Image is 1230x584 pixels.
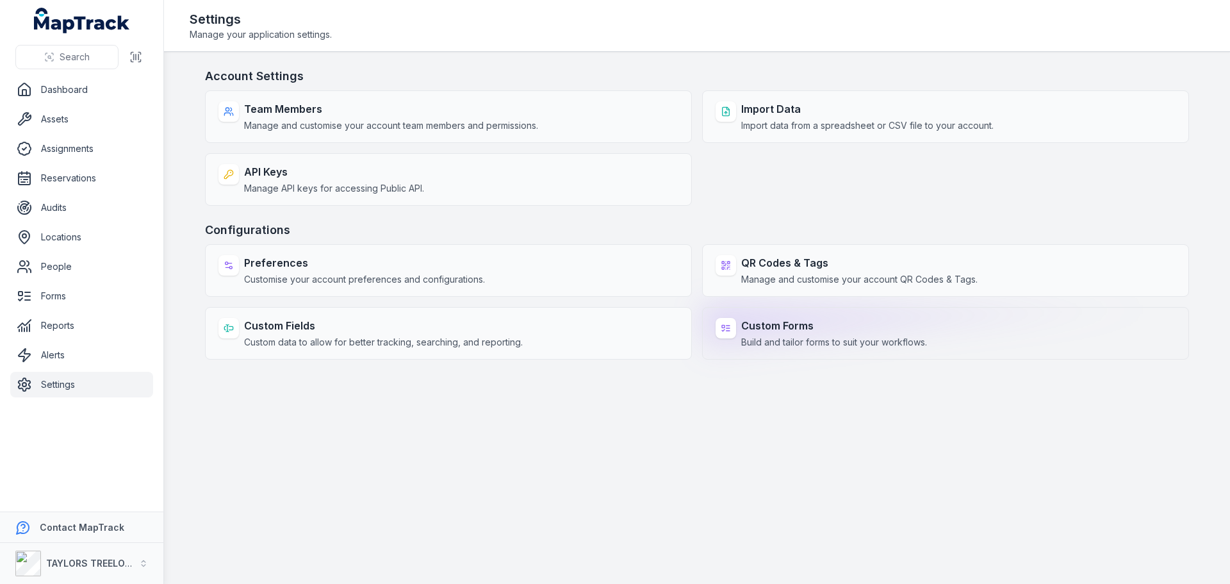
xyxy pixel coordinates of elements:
[190,10,332,28] h2: Settings
[190,28,332,41] span: Manage your application settings.
[244,336,523,349] span: Custom data to allow for better tracking, searching, and reporting.
[702,244,1189,297] a: QR Codes & TagsManage and customise your account QR Codes & Tags.
[10,77,153,103] a: Dashboard
[244,255,485,271] strong: Preferences
[15,45,119,69] button: Search
[741,318,927,333] strong: Custom Forms
[244,101,538,117] strong: Team Members
[244,119,538,132] span: Manage and customise your account team members and permissions.
[205,244,692,297] a: PreferencesCustomise your account preferences and configurations.
[205,153,692,206] a: API KeysManage API keys for accessing Public API.
[10,372,153,397] a: Settings
[10,224,153,250] a: Locations
[702,307,1189,360] a: Custom FormsBuild and tailor forms to suit your workflows.
[205,67,1189,85] h3: Account Settings
[205,90,692,143] a: Team MembersManage and customise your account team members and permissions.
[741,119,994,132] span: Import data from a spreadsheet or CSV file to your account.
[10,136,153,162] a: Assignments
[741,273,978,286] span: Manage and customise your account QR Codes & Tags.
[741,336,927,349] span: Build and tailor forms to suit your workflows.
[244,182,424,195] span: Manage API keys for accessing Public API.
[40,522,124,533] strong: Contact MapTrack
[205,221,1189,239] h3: Configurations
[10,195,153,221] a: Audits
[702,90,1189,143] a: Import DataImport data from a spreadsheet or CSV file to your account.
[10,313,153,338] a: Reports
[741,255,978,271] strong: QR Codes & Tags
[10,165,153,191] a: Reservations
[244,273,485,286] span: Customise your account preferences and configurations.
[244,318,523,333] strong: Custom Fields
[10,254,153,279] a: People
[205,307,692,360] a: Custom FieldsCustom data to allow for better tracking, searching, and reporting.
[46,558,153,569] strong: TAYLORS TREELOPPING
[244,164,424,179] strong: API Keys
[10,283,153,309] a: Forms
[10,106,153,132] a: Assets
[741,101,994,117] strong: Import Data
[34,8,130,33] a: MapTrack
[60,51,90,63] span: Search
[10,342,153,368] a: Alerts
